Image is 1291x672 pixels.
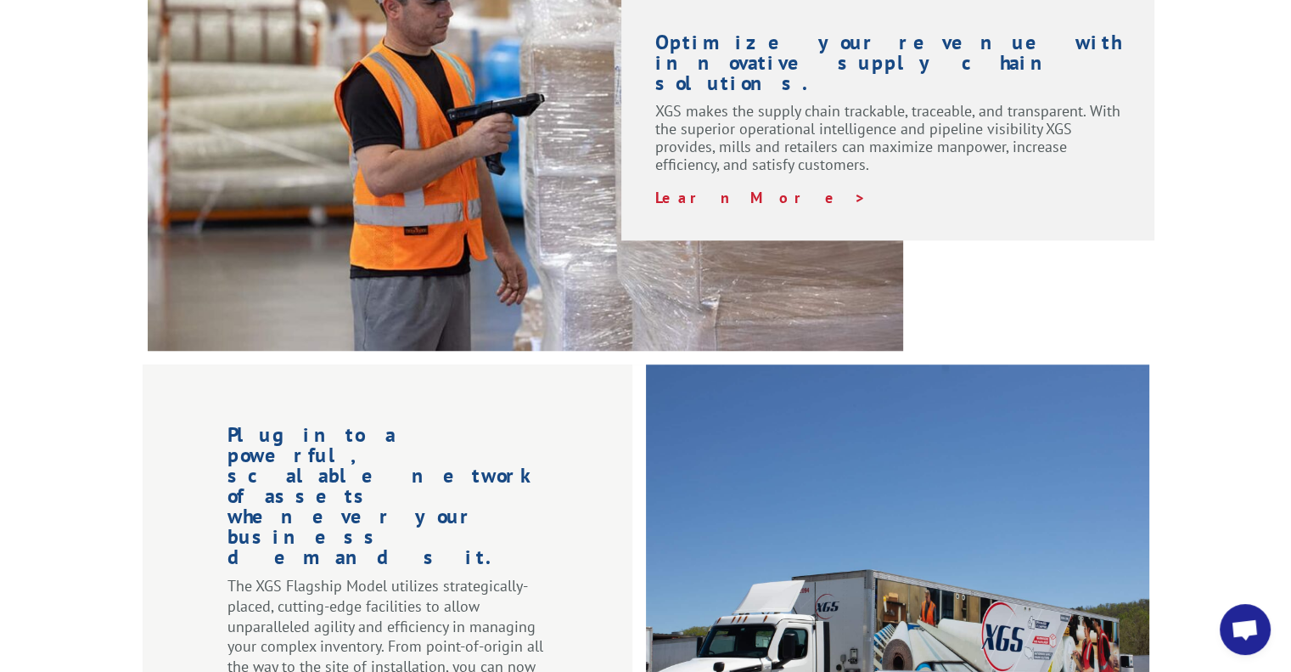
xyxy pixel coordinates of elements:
p: XGS makes the supply chain trackable, traceable, and transparent. With the superior operational i... [655,102,1121,189]
h1: Plug into a powerful, scalable network of assets whenever your business demands it. [227,425,547,576]
div: Open chat [1220,604,1271,655]
a: Learn More > [655,188,867,207]
h1: Optimize your revenue with innovative supply chain solutions. [655,32,1121,102]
